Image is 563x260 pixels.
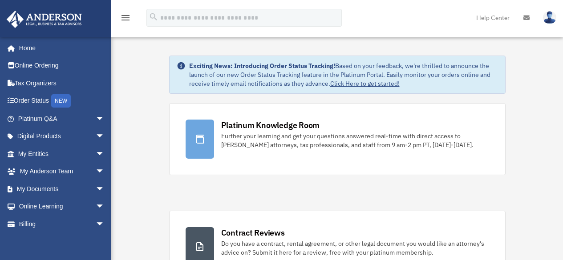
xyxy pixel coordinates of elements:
[543,11,556,24] img: User Pic
[6,163,118,180] a: My Anderson Teamarrow_drop_down
[221,227,285,238] div: Contract Reviews
[169,103,506,175] a: Platinum Knowledge Room Further your learning and get your questions answered real-time with dire...
[96,128,113,146] span: arrow_drop_down
[6,57,118,75] a: Online Ordering
[6,128,118,145] a: Digital Productsarrow_drop_down
[4,11,85,28] img: Anderson Advisors Platinum Portal
[6,198,118,216] a: Online Learningarrow_drop_down
[149,12,158,22] i: search
[120,12,131,23] i: menu
[6,215,118,233] a: Billingarrow_drop_down
[6,145,118,163] a: My Entitiesarrow_drop_down
[6,74,118,92] a: Tax Organizers
[330,80,400,88] a: Click Here to get started!
[6,39,113,57] a: Home
[96,180,113,198] span: arrow_drop_down
[189,62,335,70] strong: Exciting News: Introducing Order Status Tracking!
[221,132,489,149] div: Further your learning and get your questions answered real-time with direct access to [PERSON_NAM...
[120,16,131,23] a: menu
[96,163,113,181] span: arrow_drop_down
[6,92,118,110] a: Order StatusNEW
[96,110,113,128] span: arrow_drop_down
[6,110,118,128] a: Platinum Q&Aarrow_drop_down
[189,61,498,88] div: Based on your feedback, we're thrilled to announce the launch of our new Order Status Tracking fe...
[96,145,113,163] span: arrow_drop_down
[96,198,113,216] span: arrow_drop_down
[221,120,320,131] div: Platinum Knowledge Room
[221,239,489,257] div: Do you have a contract, rental agreement, or other legal document you would like an attorney's ad...
[6,180,118,198] a: My Documentsarrow_drop_down
[51,94,71,108] div: NEW
[96,215,113,233] span: arrow_drop_down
